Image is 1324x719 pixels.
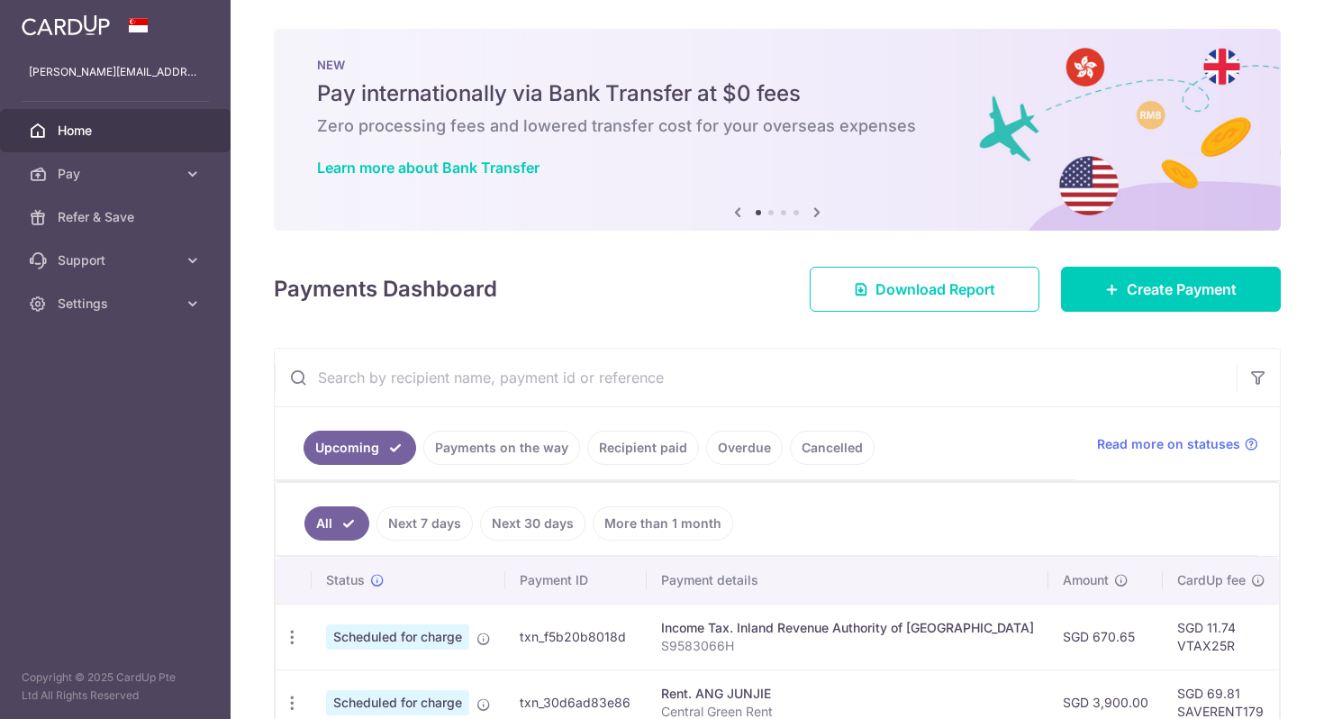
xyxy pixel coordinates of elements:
a: Upcoming [304,431,416,465]
td: SGD 11.74 VTAX25R [1163,604,1280,669]
a: Recipient paid [587,431,699,465]
span: CardUp fee [1177,571,1246,589]
span: Home [58,122,177,140]
div: Rent. ANG JUNJIE [661,685,1034,703]
span: Refer & Save [58,208,177,226]
a: Read more on statuses [1097,435,1258,453]
h5: Pay internationally via Bank Transfer at $0 fees [317,79,1238,108]
span: Download Report [875,278,995,300]
img: Bank transfer banner [274,29,1281,231]
td: SGD 670.65 [1048,604,1163,669]
p: [PERSON_NAME][EMAIL_ADDRESS][DOMAIN_NAME] [29,63,202,81]
p: NEW [317,58,1238,72]
span: Settings [58,295,177,313]
th: Payment details [647,557,1048,604]
input: Search by recipient name, payment id or reference [275,349,1237,406]
a: More than 1 month [593,506,733,541]
a: Create Payment [1061,267,1281,312]
span: Pay [58,165,177,183]
a: Download Report [810,267,1039,312]
span: Amount [1063,571,1109,589]
a: Overdue [706,431,783,465]
td: txn_f5b20b8018d [505,604,647,669]
img: CardUp [22,14,110,36]
span: Read more on statuses [1097,435,1240,453]
a: Next 30 days [480,506,585,541]
a: Next 7 days [376,506,473,541]
span: Scheduled for charge [326,690,469,715]
p: S9583066H [661,637,1034,655]
div: Income Tax. Inland Revenue Authority of [GEOGRAPHIC_DATA] [661,619,1034,637]
a: Cancelled [790,431,875,465]
span: Status [326,571,365,589]
h6: Zero processing fees and lowered transfer cost for your overseas expenses [317,115,1238,137]
a: All [304,506,369,541]
a: Payments on the way [423,431,580,465]
a: Learn more about Bank Transfer [317,159,540,177]
span: Support [58,251,177,269]
th: Payment ID [505,557,647,604]
h4: Payments Dashboard [274,273,497,305]
span: Create Payment [1127,278,1237,300]
span: Scheduled for charge [326,624,469,650]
